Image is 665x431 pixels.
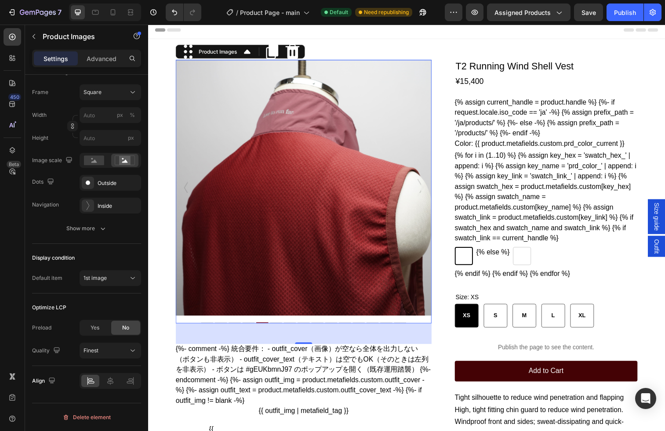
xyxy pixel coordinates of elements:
[84,347,98,354] span: Finest
[98,179,139,187] div: Outside
[494,8,551,17] span: Assigned Products
[382,293,386,300] span: M
[313,377,486,396] span: Tight silhouette to reduce wind penetration and flapping High, tight fitting chin guard to reduce...
[240,8,300,17] span: Product Page - main
[130,111,135,119] div: %
[80,107,141,123] input: px%
[66,224,107,233] div: Show more
[117,111,123,119] div: px
[68,304,80,304] button: Dot
[236,8,238,17] span: /
[32,221,141,236] button: Show more
[313,52,499,64] div: ¥15,400
[330,8,348,16] span: Default
[607,4,643,21] button: Publish
[44,54,68,63] p: Settings
[148,25,665,431] iframe: Design area
[32,304,66,311] div: Optimize LCP
[127,110,138,120] button: px
[32,274,62,282] div: Default item
[321,293,329,300] span: XS
[62,412,111,423] div: Delete element
[115,110,125,120] button: %
[411,293,415,300] span: L
[352,293,356,300] span: S
[7,161,21,168] div: Beta
[251,304,263,304] button: Dot
[32,345,62,357] div: Quality
[181,304,193,304] button: Dot
[237,304,249,304] button: Dot
[32,324,51,332] div: Preload
[32,410,141,424] button: Delete element
[635,388,656,409] div: Open Intercom Messenger
[138,304,151,304] button: Dot
[574,4,603,21] button: Save
[80,270,141,286] button: 1st image
[80,343,141,359] button: Finest
[32,111,47,119] label: Width
[84,275,107,281] span: 1st image
[313,325,499,334] p: Publish the page to see the content.
[514,181,523,210] span: Size guide
[439,293,447,300] span: XL
[195,304,207,304] button: Dot
[54,304,66,304] button: Dot
[80,130,141,146] input: px
[122,324,129,332] span: No
[58,7,62,18] p: 7
[98,202,139,210] div: Inside
[32,134,48,142] label: Height
[313,116,499,127] div: Color: {{ product.metafields.custom.prd_color_current }}
[32,155,74,167] div: Image scale
[50,23,92,31] div: Product Images
[166,4,201,21] div: Undo/Redo
[32,375,57,387] div: Align
[209,304,221,304] button: Dot
[223,304,235,304] button: Dot
[313,128,499,259] div: {% for i in (1..10) %} {% assign key_hex = 'swatch_hex_' | append: i %} {% assign key_name = 'prd...
[364,8,409,16] span: Need republishing
[84,88,102,96] span: Square
[128,134,134,141] span: px
[32,176,56,188] div: Dots
[8,94,21,101] div: 450
[32,88,48,96] label: Frame
[80,84,141,100] button: Square
[487,4,571,21] button: Assigned Products
[313,74,499,259] div: {% assign current_handle = product.handle %} {%- if request.locale.iso_code == 'ja' -%} {% assign...
[167,304,179,304] button: Dot
[110,304,123,304] button: Dot
[614,8,636,17] div: Publish
[4,4,65,21] button: 7
[313,343,499,364] button: Add to Cart
[32,254,75,262] div: Display condition
[313,401,485,421] span: Windproof front and sides; sweat-dissipating and quick-drying material mapping on the back.
[124,304,137,304] button: Dot
[43,31,117,42] p: Product Images
[313,36,499,50] h1: T2 Running Wind Shell Vest
[35,157,44,175] button: Carousel Back Arrow
[32,201,59,209] div: Navigation
[96,304,109,304] button: Dot
[514,219,523,233] span: Outfit
[388,348,424,358] div: Add to Cart
[313,273,338,283] legend: Size: XS
[91,324,99,332] span: Yes
[87,54,116,63] p: Advanced
[82,304,94,304] button: Dot
[581,9,596,16] span: Save
[153,304,165,304] button: Dot
[273,157,282,175] button: Carousel Next Arrow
